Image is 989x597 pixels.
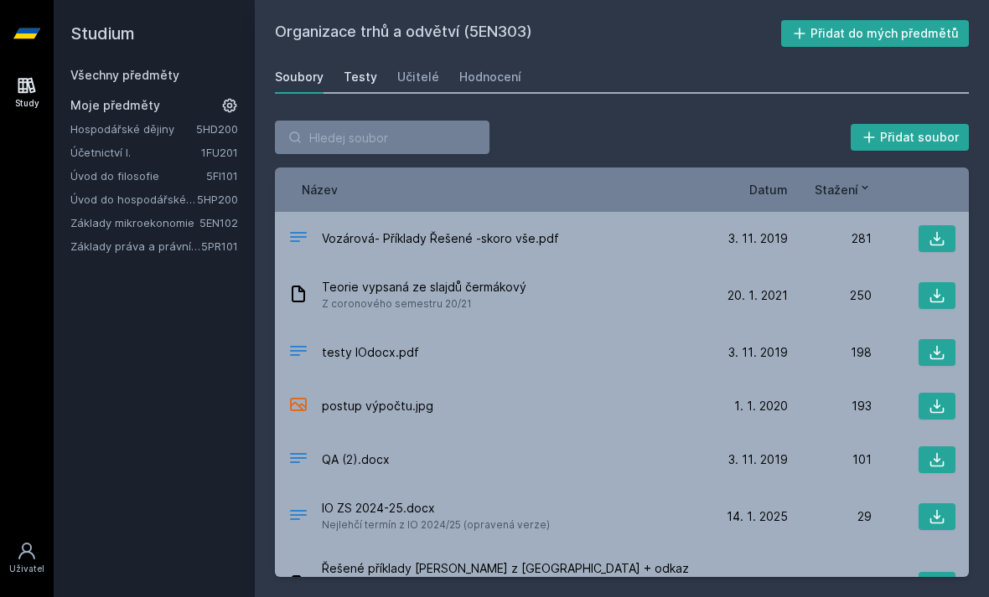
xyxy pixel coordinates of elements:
[781,20,970,47] button: Přidat do mých předmětů
[344,69,377,85] div: Testy
[322,344,419,361] span: testy IOdocx.pdf
[815,181,872,198] button: Stažení
[288,341,308,365] div: PDF
[70,121,196,137] a: Hospodářské dějiny
[196,122,238,136] a: 5HD200
[70,167,206,184] a: Úvod do filosofie
[322,500,550,517] span: IO ZS 2024-25.docx
[70,68,179,82] a: Všechny předměty
[275,69,324,85] div: Soubory
[199,216,238,229] a: 5EN102
[788,287,872,304] div: 250
[322,398,433,414] span: postup výpočtu.jpg
[728,344,788,361] span: 3. 11. 2019
[322,560,697,577] span: Řešené příklady [PERSON_NAME] z [GEOGRAPHIC_DATA] + odkaz
[3,533,50,584] a: Uživatel
[201,239,238,253] a: 5PR101
[15,97,39,110] div: Study
[788,398,872,414] div: 193
[322,517,550,533] span: Nejlehčí termín z IO 2024/25 (opravená verze)
[275,121,489,154] input: Hledej soubor
[727,508,788,525] span: 14. 1. 2025
[3,67,50,118] a: Study
[206,169,238,183] a: 5FI101
[288,394,308,419] div: JPG
[70,238,201,255] a: Základy práva a právní nauky
[749,181,788,198] button: Datum
[288,505,308,529] div: DOCX
[275,60,324,94] a: Soubory
[788,451,872,468] div: 101
[288,448,308,472] div: DOCX
[197,193,238,206] a: 5HP200
[70,144,201,161] a: Účetnictví I.
[275,20,781,47] h2: Organizace trhů a odvětví (5EN303)
[788,230,872,247] div: 281
[734,398,788,414] span: 1. 1. 2020
[788,508,872,525] div: 29
[322,296,526,312] span: Z coronového semestru 20/21
[70,191,197,208] a: Úvod do hospodářské a sociální politiky
[302,181,338,198] button: Název
[459,60,521,94] a: Hodnocení
[728,287,788,304] span: 20. 1. 2021
[322,451,390,468] span: QA (2).docx
[322,279,526,296] span: Teorie vypsaná ze slajdů čermákový
[397,69,439,85] div: Učitelé
[851,124,970,151] button: Přidat soubor
[288,227,308,251] div: PDF
[728,451,788,468] span: 3. 11. 2019
[344,60,377,94] a: Testy
[322,230,559,247] span: Vozárová- Příklady Řešené -skoro vše.pdf
[201,146,238,159] a: 1FU201
[459,69,521,85] div: Hodnocení
[728,230,788,247] span: 3. 11. 2019
[788,344,872,361] div: 198
[70,214,199,231] a: Základy mikroekonomie
[9,563,44,575] div: Uživatel
[70,97,160,114] span: Moje předměty
[397,60,439,94] a: Učitelé
[815,181,858,198] span: Stažení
